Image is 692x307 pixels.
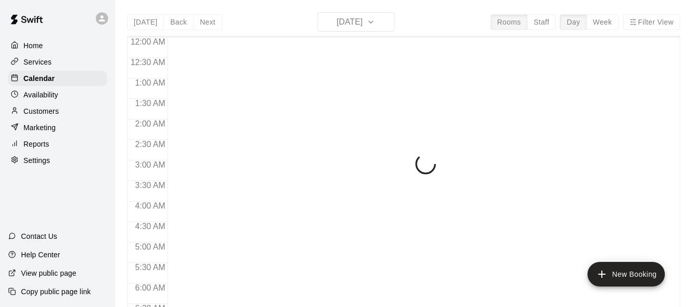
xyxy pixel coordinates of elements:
[21,231,57,241] p: Contact Us
[8,71,107,86] a: Calendar
[8,38,107,53] a: Home
[24,139,49,149] p: Reports
[24,73,55,84] p: Calendar
[24,90,58,100] p: Availability
[133,201,168,210] span: 4:00 AM
[24,106,59,116] p: Customers
[21,268,76,278] p: View public page
[588,262,665,286] button: add
[133,99,168,108] span: 1:30 AM
[21,250,60,260] p: Help Center
[8,120,107,135] a: Marketing
[133,119,168,128] span: 2:00 AM
[21,286,91,297] p: Copy public page link
[133,222,168,231] span: 4:30 AM
[133,78,168,87] span: 1:00 AM
[133,242,168,251] span: 5:00 AM
[133,283,168,292] span: 6:00 AM
[8,54,107,70] a: Services
[8,87,107,103] a: Availability
[133,263,168,272] span: 5:30 AM
[24,40,43,51] p: Home
[128,37,168,46] span: 12:00 AM
[128,58,168,67] span: 12:30 AM
[133,140,168,149] span: 2:30 AM
[8,153,107,168] a: Settings
[8,104,107,119] a: Customers
[24,122,56,133] p: Marketing
[133,160,168,169] span: 3:00 AM
[133,181,168,190] span: 3:30 AM
[24,57,52,67] p: Services
[24,155,50,166] p: Settings
[8,136,107,152] a: Reports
